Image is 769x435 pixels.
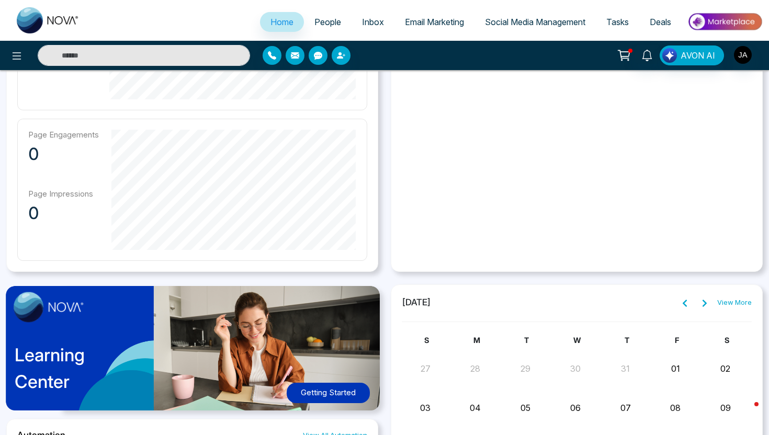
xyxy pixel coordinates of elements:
[687,10,763,33] img: Market-place.gif
[734,46,752,64] img: User Avatar
[28,144,99,165] p: 0
[405,17,464,27] span: Email Marketing
[15,341,85,395] p: Learning Center
[639,12,682,32] a: Deals
[270,17,293,27] span: Home
[424,336,429,345] span: S
[570,362,581,375] button: 30
[570,402,581,414] button: 06
[660,45,724,65] button: AVON AI
[621,362,630,375] button: 31
[725,336,729,345] span: S
[362,17,384,27] span: Inbox
[717,297,752,308] a: View More
[17,7,80,33] img: Nova CRM Logo
[675,336,679,345] span: F
[287,383,370,403] button: Getting Started
[573,336,581,345] span: W
[474,12,596,32] a: Social Media Management
[670,402,681,414] button: 08
[420,402,431,414] button: 03
[720,362,730,375] button: 02
[524,336,529,345] span: T
[304,12,352,32] a: People
[6,284,378,419] a: LearningCenterGetting Started
[260,12,304,32] a: Home
[596,12,639,32] a: Tasks
[394,12,474,32] a: Email Marketing
[720,402,731,414] button: 09
[314,17,341,27] span: People
[650,17,671,27] span: Deals
[733,399,759,425] iframe: Intercom live chat
[470,362,480,375] button: 28
[352,12,394,32] a: Inbox
[1,281,392,422] img: home-learning-center.png
[421,362,431,375] button: 27
[485,17,585,27] span: Social Media Management
[14,292,84,323] img: image
[28,203,99,224] p: 0
[402,296,431,310] span: [DATE]
[625,336,629,345] span: T
[671,362,680,375] button: 01
[606,17,629,27] span: Tasks
[662,48,677,63] img: Lead Flow
[681,49,715,62] span: AVON AI
[473,336,480,345] span: M
[620,402,631,414] button: 07
[28,189,99,199] p: Page Impressions
[521,362,530,375] button: 29
[28,130,99,140] p: Page Engagements
[470,402,481,414] button: 04
[521,402,530,414] button: 05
